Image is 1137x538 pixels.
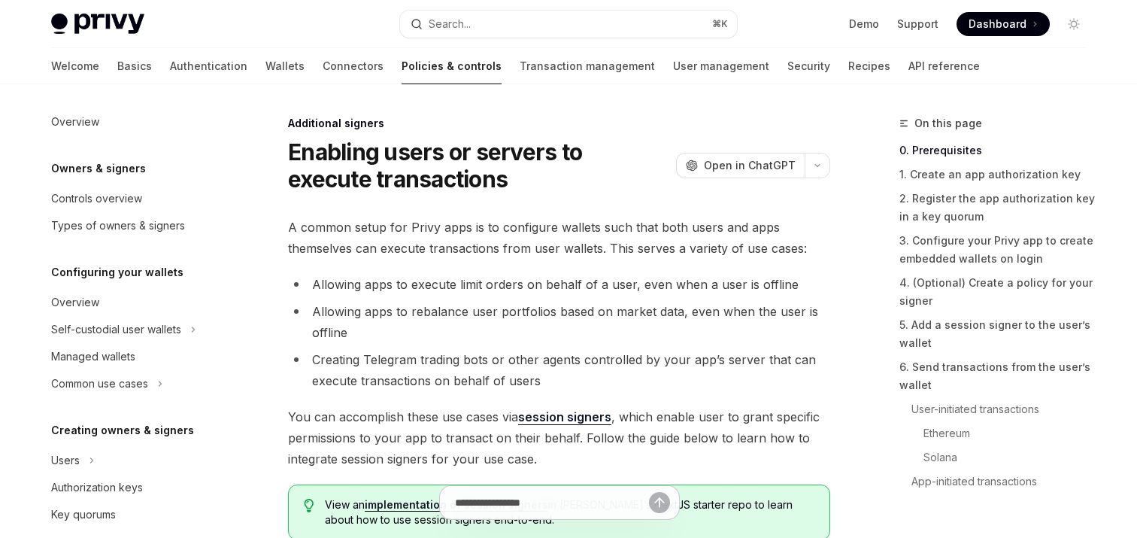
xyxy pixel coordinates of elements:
[518,409,611,425] a: session signers
[897,17,938,32] a: Support
[323,48,384,84] a: Connectors
[787,48,830,84] a: Security
[899,445,1098,470] a: Solana
[899,229,1098,271] a: 3. Configure your Privy app to create embedded wallets on login
[51,113,99,131] div: Overview
[649,492,670,513] button: Send message
[51,160,146,178] h5: Owners & signers
[899,355,1098,397] a: 6. Send transactions from the user’s wallet
[899,470,1098,494] a: App-initiated transactions
[288,406,830,470] span: You can accomplish these use cases via , which enable user to grant specific permissions to your ...
[676,153,805,178] button: Open in ChatGPT
[265,48,305,84] a: Wallets
[899,187,1098,229] a: 2. Register the app authorization key in a key quorum
[39,447,232,474] button: Users
[899,313,1098,355] a: 5. Add a session signer to the user’s wallet
[908,48,980,84] a: API reference
[51,421,194,439] h5: Creating owners & signers
[39,212,232,239] a: Types of owners & signers
[899,138,1098,163] a: 0. Prerequisites
[39,316,232,343] button: Self-custodial user wallets
[673,48,769,84] a: User management
[455,486,649,519] input: Ask a question...
[848,48,890,84] a: Recipes
[117,48,152,84] a: Basics
[51,263,183,281] h5: Configuring your wallets
[39,108,232,135] a: Overview
[288,138,670,193] h1: Enabling users or servers to execute transactions
[288,274,830,295] li: Allowing apps to execute limit orders on behalf of a user, even when a user is offline
[899,163,1098,187] a: 1. Create an app authorization key
[39,289,232,316] a: Overview
[170,48,247,84] a: Authentication
[288,301,830,343] li: Allowing apps to rebalance user portfolios based on market data, even when the user is offline
[39,343,232,370] a: Managed wallets
[51,293,99,312] div: Overview
[712,18,728,30] span: ⌘ K
[899,271,1098,313] a: 4. (Optional) Create a policy for your signer
[288,349,830,391] li: Creating Telegram trading bots or other agents controlled by your app’s server that can execute t...
[914,114,982,132] span: On this page
[39,370,232,397] button: Common use cases
[51,217,185,235] div: Types of owners & signers
[51,321,181,339] div: Self-custodial user wallets
[51,348,135,366] div: Managed wallets
[402,48,502,84] a: Policies & controls
[288,116,830,131] div: Additional signers
[288,217,830,259] span: A common setup for Privy apps is to configure wallets such that both users and apps themselves ca...
[899,397,1098,421] a: User-initiated transactions
[704,158,796,173] span: Open in ChatGPT
[51,14,144,35] img: light logo
[39,185,232,212] a: Controls overview
[51,506,116,524] div: Key quorums
[520,48,655,84] a: Transaction management
[51,48,99,84] a: Welcome
[849,17,879,32] a: Demo
[969,17,1026,32] span: Dashboard
[51,451,80,470] div: Users
[51,375,148,393] div: Common use cases
[400,11,737,38] button: Search...⌘K
[39,501,232,528] a: Key quorums
[899,421,1098,445] a: Ethereum
[39,474,232,501] a: Authorization keys
[51,479,143,497] div: Authorization keys
[429,15,471,33] div: Search...
[957,12,1050,36] a: Dashboard
[1062,12,1086,36] button: Toggle dark mode
[51,190,142,208] div: Controls overview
